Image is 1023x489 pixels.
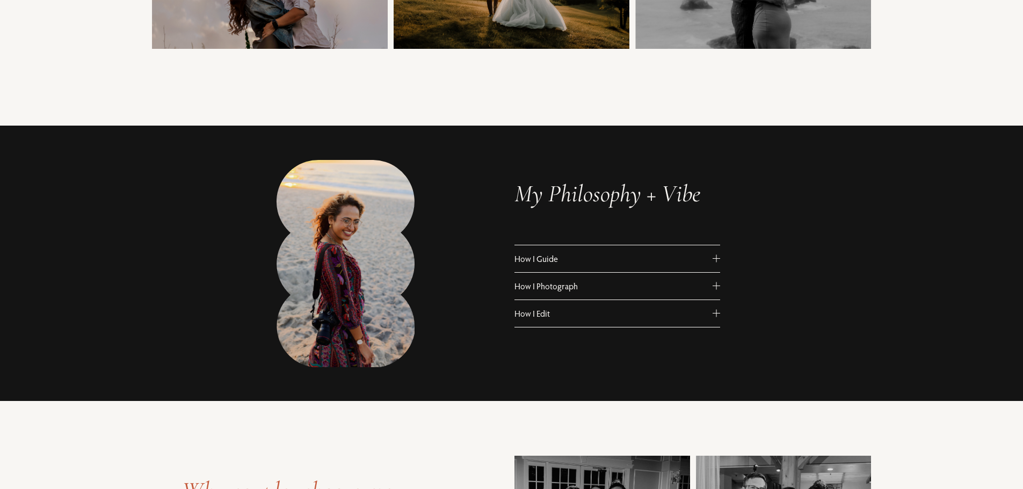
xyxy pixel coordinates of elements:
em: My Philosophy + Vibe [514,179,700,208]
button: How I Edit [514,300,720,327]
button: How I Guide [514,245,720,272]
span: How I Photograph [514,281,713,291]
button: How I Photograph [514,273,720,300]
span: How I Guide [514,253,713,264]
span: How I Edit [514,308,713,319]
